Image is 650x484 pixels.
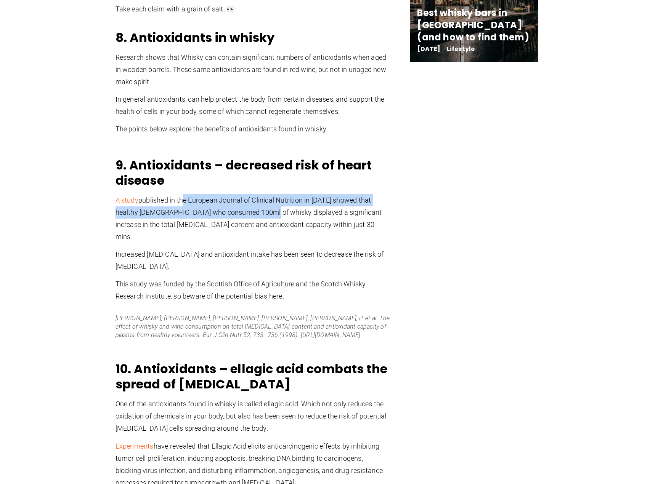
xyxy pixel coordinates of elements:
[116,398,390,434] p: One of the antioxidants found in whisky is called ellagic acid. Which not only reduces the oxidat...
[116,196,138,204] a: A study
[116,248,390,273] p: Increased [MEDICAL_DATA] and antioxidant intake has been seen to decrease the risk of [MEDICAL_DA...
[116,3,390,15] p: Take each claim with a grain of salt. 👀
[417,6,529,43] a: Best whisky bars in [GEOGRAPHIC_DATA] (and how to find them)
[116,30,390,45] h2: 8. Antioxidants in whisky
[116,442,154,450] a: Experiments
[116,93,390,118] p: In general antioxidants, can help protect the body from certain diseases, and support the health ...
[417,46,440,52] span: [DATE]
[116,123,390,135] p: The points below explore the benefits of antioxidants found in whisky.
[116,194,390,243] p: published in the European Journal of Clinical Nutrition in [DATE] showed that healthy [DEMOGRAPHI...
[116,315,390,339] i: [PERSON_NAME], [PERSON_NAME], [PERSON_NAME], [PERSON_NAME], [PERSON_NAME], P. et al. The effect o...
[116,158,390,188] h2: 9. Antioxidants – decreased risk of heart disease
[116,278,390,302] p: This study was funded by the Scottish Office of Agriculture and the Scotch Whisky Research Instit...
[447,45,475,53] a: Lifestyle
[116,51,390,88] p: Research shows that Whisky can contain significant numbers of antioxidants when aged in wooden ba...
[116,361,390,392] h2: 10. Antioxidants – ellagic acid combats the spread of [MEDICAL_DATA]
